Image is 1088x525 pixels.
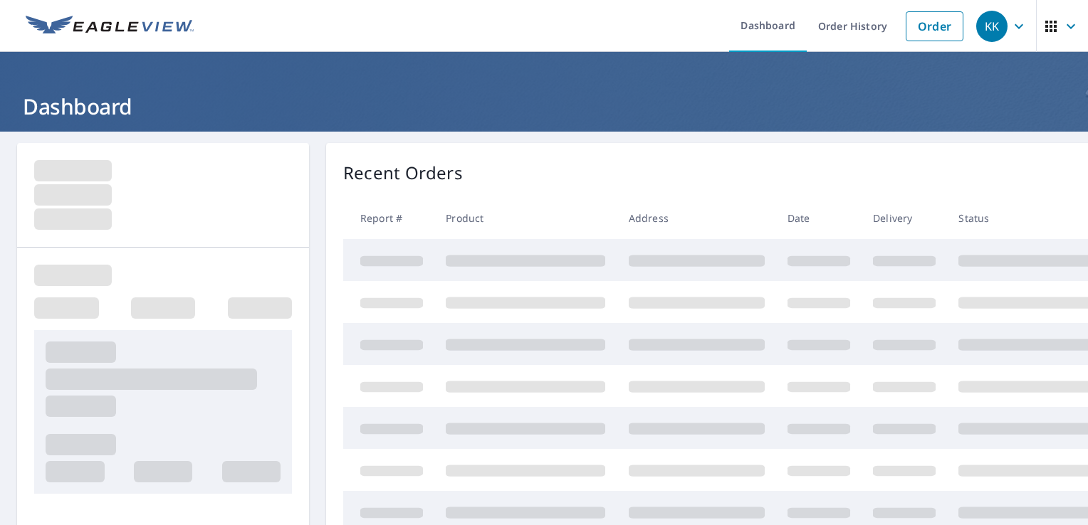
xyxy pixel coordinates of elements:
[906,11,963,41] a: Order
[862,197,947,239] th: Delivery
[343,160,463,186] p: Recent Orders
[434,197,617,239] th: Product
[26,16,194,37] img: EV Logo
[617,197,776,239] th: Address
[343,197,434,239] th: Report #
[17,92,1071,121] h1: Dashboard
[776,197,862,239] th: Date
[976,11,1008,42] div: KK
